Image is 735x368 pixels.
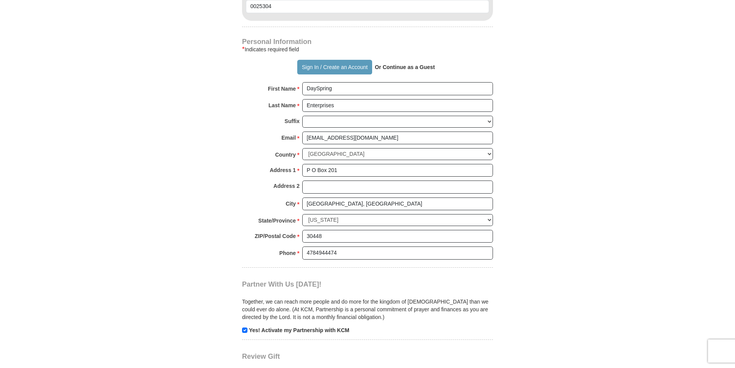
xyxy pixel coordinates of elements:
div: Indicates required field [242,45,493,54]
strong: Yes! Activate my Partnership with KCM [249,327,349,333]
strong: Suffix [285,116,300,127]
strong: Phone [279,248,296,258]
h4: Personal Information [242,39,493,45]
strong: City [286,198,296,209]
strong: Email [281,132,296,143]
span: Review Gift [242,353,280,360]
strong: State/Province [258,215,296,226]
strong: ZIP/Postal Code [255,231,296,241]
p: Together, we can reach more people and do more for the kingdom of [DEMOGRAPHIC_DATA] than we coul... [242,298,493,321]
strong: Last Name [269,100,296,111]
strong: Address 2 [273,181,300,191]
strong: Country [275,149,296,160]
strong: Address 1 [270,165,296,176]
strong: First Name [268,83,296,94]
strong: Or Continue as a Guest [375,64,435,70]
button: Sign In / Create an Account [297,60,372,74]
span: Partner With Us [DATE]! [242,280,322,288]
